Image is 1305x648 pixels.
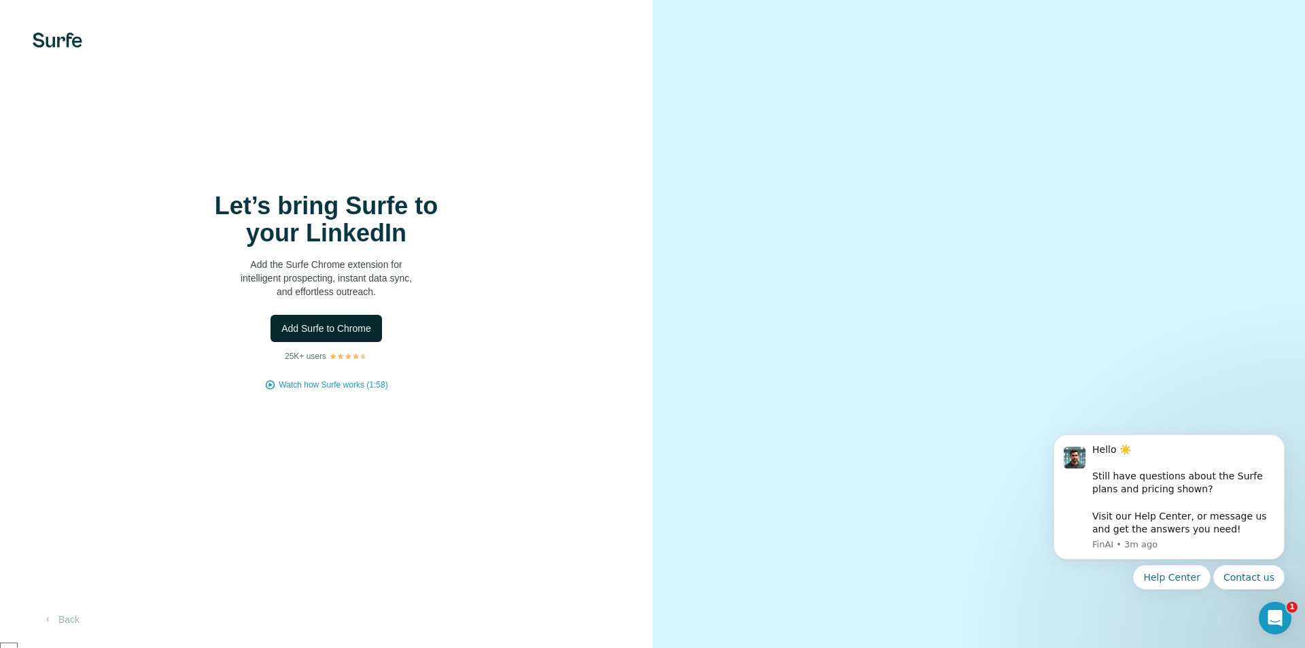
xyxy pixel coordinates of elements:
[190,258,462,299] p: Add the Surfe Chrome extension for intelligent prospecting, instant data sync, and effortless out...
[281,322,371,335] span: Add Surfe to Chrome
[1033,390,1305,611] iframe: Intercom notifications message
[271,315,382,342] button: Add Surfe to Chrome
[33,33,82,48] img: Surfe's logo
[279,379,387,391] button: Watch how Surfe works (1:58)
[285,350,326,362] p: 25K+ users
[190,192,462,247] h1: Let’s bring Surfe to your LinkedIn
[1287,602,1298,613] span: 1
[1259,602,1291,634] iframe: Intercom live chat
[329,352,368,360] img: Rating Stars
[33,607,89,632] button: Back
